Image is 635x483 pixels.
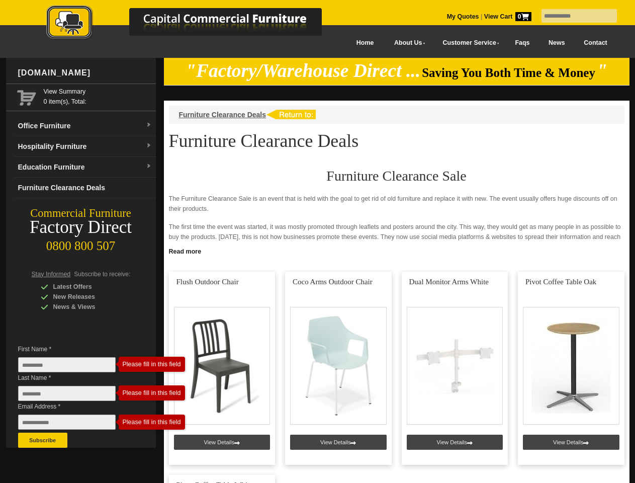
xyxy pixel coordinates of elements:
[515,12,531,21] span: 0
[169,169,624,184] h2: Furniture Clearance Sale
[18,433,67,448] button: Subscribe
[447,13,479,20] a: My Quotes
[169,194,624,214] p: The Furniture Clearance Sale is an event that is held with the goal to get rid of old furniture a...
[14,116,156,136] a: Office Furnituredropdown
[123,419,181,426] div: Please fill in this field
[164,244,629,257] a: Click to read more
[18,357,116,372] input: First Name *
[506,32,539,54] a: Faqs
[19,5,371,42] img: Capital Commercial Furniture Logo
[14,58,156,88] div: [DOMAIN_NAME]
[169,222,624,252] p: The first time the event was started, it was mostly promoted through leaflets and posters around ...
[44,87,152,105] span: 0 item(s), Total:
[482,13,531,20] a: View Cart0
[14,157,156,178] a: Education Furnituredropdown
[18,386,116,401] input: Last Name *
[169,131,624,150] h1: Furniture Clearance Deals
[18,344,131,354] span: First Name *
[146,143,152,149] img: dropdown
[383,32,431,54] a: About Us
[41,282,136,292] div: Latest Offers
[6,234,156,253] div: 0800 800 507
[179,111,266,119] a: Furniture Clearance Deals
[146,122,152,128] img: dropdown
[41,292,136,302] div: New Releases
[422,66,595,79] span: Saving You Both Time & Money
[574,32,616,54] a: Contact
[6,206,156,220] div: Commercial Furniture
[6,220,156,234] div: Factory Direct
[266,110,316,119] img: return to
[431,32,505,54] a: Customer Service
[19,5,371,45] a: Capital Commercial Furniture Logo
[44,87,152,97] a: View Summary
[18,373,131,383] span: Last Name *
[41,302,136,312] div: News & Views
[186,60,420,81] em: "Factory/Warehouse Direct ...
[597,60,607,81] em: "
[18,415,116,430] input: Email Address *
[123,389,181,396] div: Please fill in this field
[18,401,131,412] span: Email Address *
[484,13,531,20] strong: View Cart
[14,136,156,157] a: Hospitality Furnituredropdown
[14,178,156,198] a: Furniture Clearance Deals
[32,271,71,278] span: Stay Informed
[539,32,574,54] a: News
[74,271,130,278] span: Subscribe to receive:
[146,164,152,170] img: dropdown
[123,361,181,368] div: Please fill in this field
